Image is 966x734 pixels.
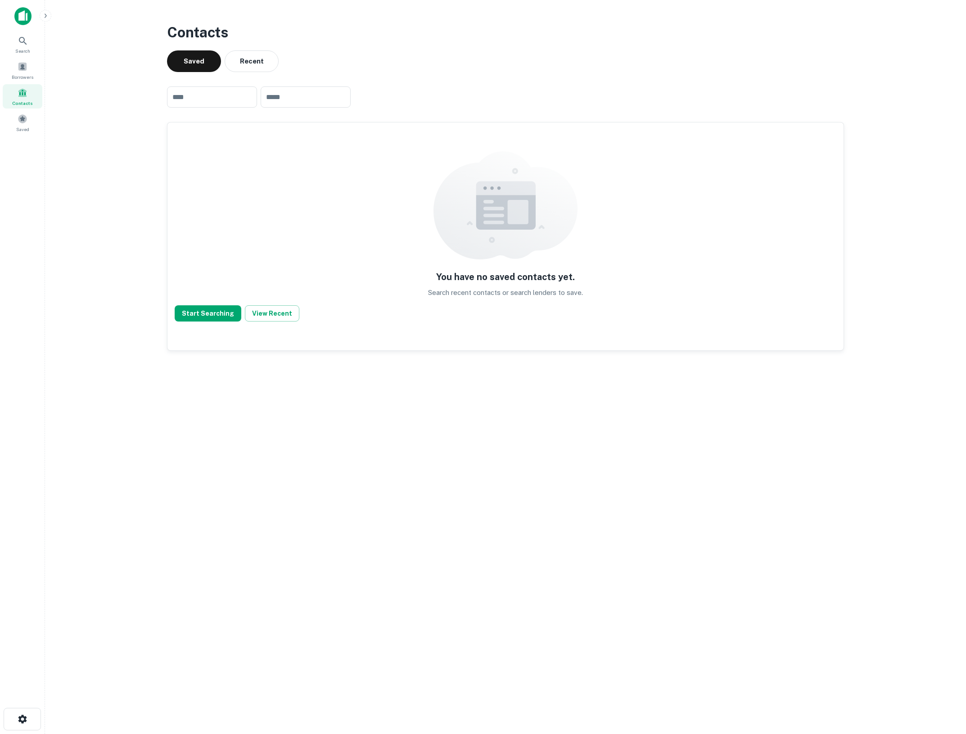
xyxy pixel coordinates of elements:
[175,305,241,322] button: Start Searching
[12,73,33,81] span: Borrowers
[14,7,32,25] img: capitalize-icon.png
[3,58,42,82] a: Borrowers
[3,32,42,56] a: Search
[3,84,42,109] a: Contacts
[16,126,29,133] span: Saved
[225,50,279,72] button: Recent
[167,50,221,72] button: Saved
[3,110,42,135] a: Saved
[167,22,844,43] h3: Contacts
[245,305,299,322] button: View Recent
[433,151,578,259] img: empty content
[15,47,30,54] span: Search
[436,270,575,284] h5: You have no saved contacts yet.
[12,100,33,107] span: Contacts
[428,287,583,298] p: Search recent contacts or search lenders to save.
